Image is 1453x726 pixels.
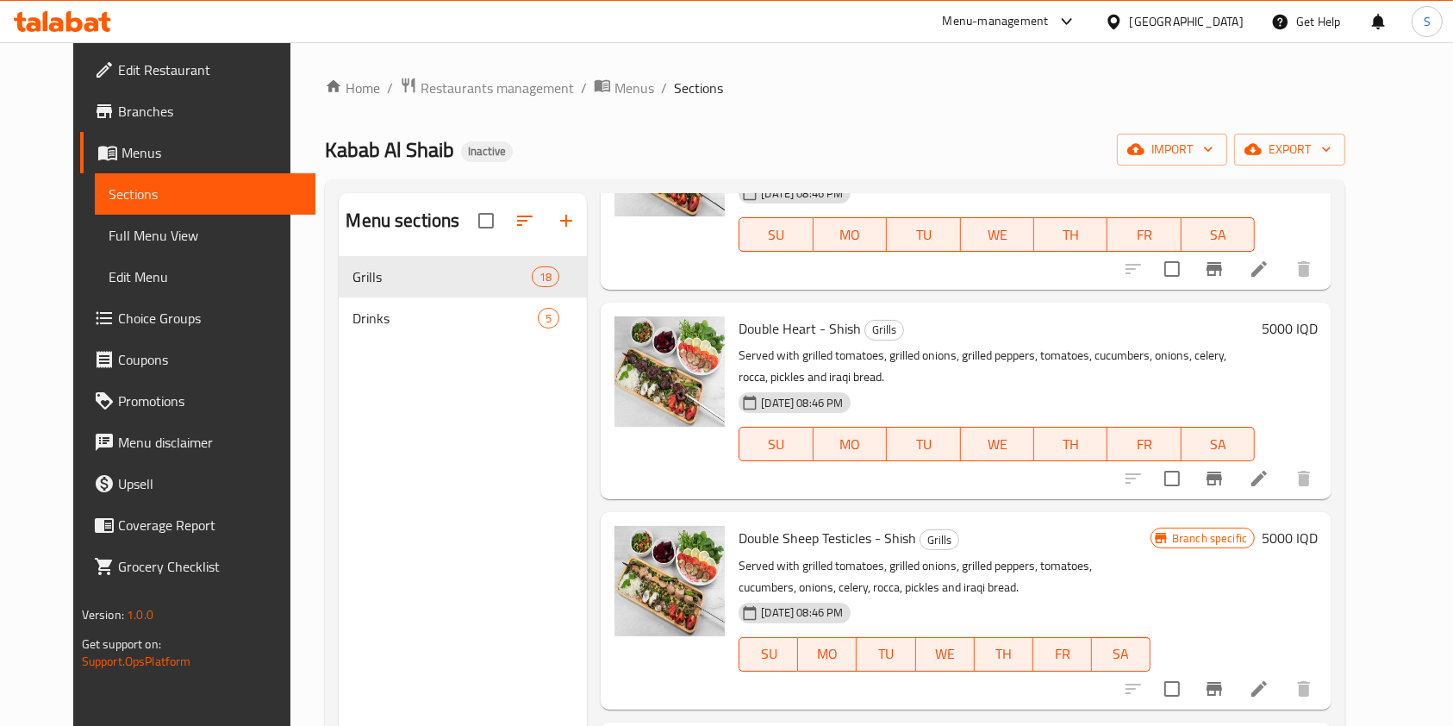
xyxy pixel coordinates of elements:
button: TU [887,217,960,252]
span: MO [820,432,880,457]
button: Branch-specific-item [1194,248,1235,290]
span: WE [968,432,1027,457]
button: TU [887,427,960,461]
button: TH [1034,217,1107,252]
span: Coupons [118,349,302,370]
button: SA [1182,427,1255,461]
a: Grocery Checklist [80,546,316,587]
h6: 5000 IQD [1262,526,1318,550]
span: SA [1188,222,1248,247]
a: Sections [95,173,316,215]
div: Grills [920,529,959,550]
span: TH [982,642,1026,667]
button: delete [1283,458,1325,499]
span: SU [746,222,806,247]
span: import [1131,139,1213,160]
a: Full Menu View [95,215,316,256]
div: Menu-management [943,11,1049,32]
h6: 5000 IQD [1262,316,1318,341]
button: delete [1283,248,1325,290]
span: SA [1188,432,1248,457]
span: Restaurants management [421,78,574,98]
button: MO [814,427,887,461]
div: Grills [864,320,904,341]
span: Menu disclaimer [118,432,302,453]
span: Branches [118,101,302,122]
button: TH [975,637,1033,672]
a: Restaurants management [400,77,574,99]
span: TU [864,642,908,667]
span: TU [894,432,953,457]
img: Double Sheep Testicles - Shish [614,526,725,636]
span: Edit Menu [109,266,302,287]
span: Branch specific [1165,530,1254,547]
a: Coverage Report [80,504,316,546]
span: Grills [920,530,958,550]
span: Full Menu View [109,225,302,246]
span: Double Sheep Testicles - Shish [739,525,916,551]
span: TH [1041,432,1101,457]
button: WE [916,637,975,672]
span: 5 [539,310,558,327]
button: FR [1033,637,1092,672]
span: Upsell [118,473,302,494]
span: TU [894,222,953,247]
span: [DATE] 08:46 PM [754,185,850,202]
span: TH [1041,222,1101,247]
li: / [387,78,393,98]
span: Sort sections [504,200,546,241]
span: FR [1114,432,1174,457]
button: SA [1182,217,1255,252]
a: Upsell [80,463,316,504]
button: SU [739,637,798,672]
a: Edit Restaurant [80,49,316,91]
span: Select to update [1154,671,1190,707]
button: TU [857,637,915,672]
span: Select to update [1154,460,1190,497]
a: Edit menu item [1249,259,1269,279]
img: Double Heart - Shish [614,316,725,427]
div: items [538,308,559,329]
a: Edit menu item [1249,468,1269,489]
span: Menus [122,142,302,163]
span: Inactive [461,144,513,159]
span: Edit Restaurant [118,59,302,80]
div: Drinks5 [339,297,587,339]
h2: Menu sections [346,208,459,234]
a: Support.OpsPlatform [82,650,191,673]
span: Version: [82,604,124,626]
li: / [661,78,667,98]
a: Home [325,78,380,98]
span: 1.0.0 [127,604,153,626]
span: WE [968,222,1027,247]
p: Served with grilled tomatoes, grilled onions, grilled peppers, tomatoes, cucumbers, onions, celer... [739,555,1151,598]
span: Drinks [352,308,538,329]
a: Menu disclaimer [80,422,316,463]
nav: Menu sections [339,249,587,346]
div: Inactive [461,141,513,162]
span: Grills [352,266,532,287]
span: Select to update [1154,251,1190,287]
button: WE [961,427,1034,461]
span: SU [746,432,806,457]
span: Coverage Report [118,515,302,535]
a: Edit menu item [1249,679,1269,699]
span: WE [923,642,968,667]
div: items [532,266,559,287]
button: Add section [546,200,587,241]
a: Edit Menu [95,256,316,297]
p: Served with grilled tomatoes, grilled onions, grilled peppers, tomatoes, cucumbers, onions, celer... [739,345,1255,388]
span: export [1248,139,1331,160]
button: WE [961,217,1034,252]
span: Grills [865,320,903,340]
span: Sections [109,184,302,204]
span: Double Heart - Shish [739,316,861,341]
button: Branch-specific-item [1194,458,1235,499]
span: Sections [674,78,723,98]
button: SA [1092,637,1151,672]
button: SU [739,427,813,461]
button: export [1234,134,1345,166]
a: Choice Groups [80,297,316,339]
